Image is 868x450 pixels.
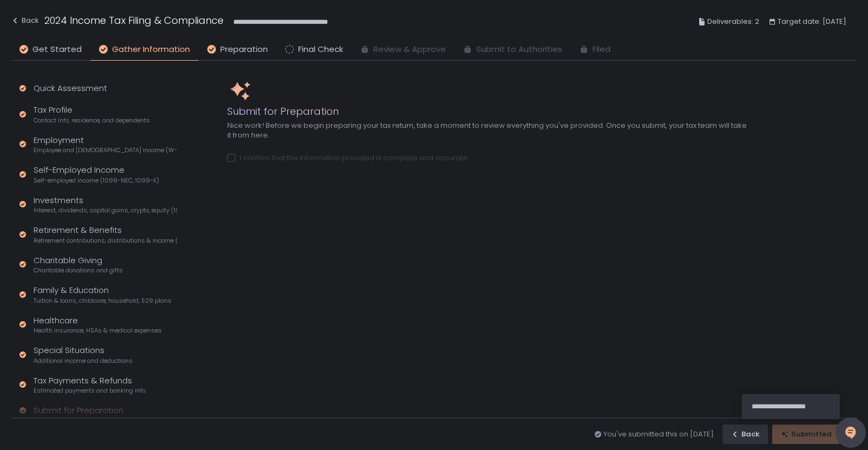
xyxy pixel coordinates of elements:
span: Review & Approve [373,43,446,56]
span: Charitable donations and gifts [34,266,123,275]
div: Investments [34,194,177,215]
span: Final Check [298,43,343,56]
span: Tuition & loans, childcare, household, 529 plans [34,297,172,305]
div: Submit for Preparation [34,405,123,417]
span: Health insurance, HSAs & medical expenses [34,327,162,335]
div: Employment [34,134,177,155]
span: Filed [593,43,610,56]
span: Get Started [32,43,82,56]
div: Quick Assessment [34,82,107,95]
div: Special Situations [34,344,133,365]
div: Retirement & Benefits [34,224,177,245]
span: Retirement contributions, distributions & income (1099-R, 5498) [34,237,177,245]
span: Interest, dividends, capital gains, crypto, equity (1099s, K-1s) [34,206,177,214]
div: Self-Employed Income [34,164,159,185]
div: Family & Education [34,284,172,305]
div: You've submitted this on [DATE] [603,429,714,439]
span: Target date: [DATE] [778,15,846,28]
span: Submit to Authorities [476,43,562,56]
span: Estimated payments and banking info [34,387,146,395]
span: Preparation [220,43,268,56]
button: Back [11,13,39,31]
span: Contact info, residence, and dependents [34,116,150,125]
div: Back [11,14,39,27]
h1: 2024 Income Tax Filing & Compliance [44,13,223,28]
div: Tax Payments & Refunds [34,375,146,395]
span: Additional income and deductions [34,357,133,365]
span: Employee and [DEMOGRAPHIC_DATA] income (W-2s) [34,146,177,154]
div: Charitable Giving [34,255,123,275]
h1: Submit for Preparation [227,104,747,119]
div: Back [731,429,760,439]
span: Self-employed income (1099-NEC, 1099-K) [34,177,159,185]
div: Healthcare [34,315,162,335]
div: Tax Profile [34,104,150,125]
div: Nice work! Before we begin preparing your tax return, take a moment to review everything you've p... [227,121,747,140]
span: Gather Information [112,43,190,56]
span: Deliverables: 2 [707,15,759,28]
button: Back [722,425,768,444]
